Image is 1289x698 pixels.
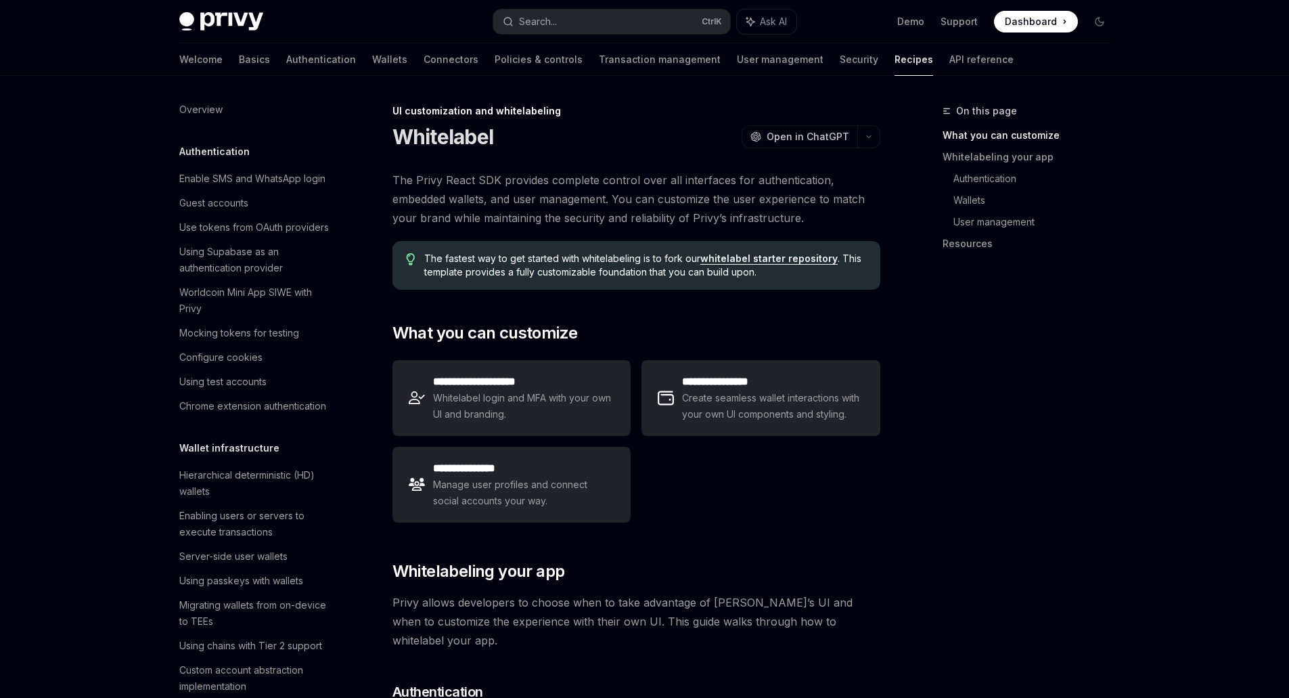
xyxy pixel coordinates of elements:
a: Using Supabase as an authentication provider [168,240,342,280]
a: Using test accounts [168,370,342,394]
a: Resources [943,233,1121,255]
a: Authentication [953,168,1121,190]
a: Policies & controls [495,43,583,76]
a: User management [737,43,823,76]
span: What you can customize [392,322,578,344]
div: Using chains with Tier 2 support [179,638,322,654]
a: Recipes [895,43,933,76]
a: Mocking tokens for testing [168,321,342,345]
div: Server-side user wallets [179,548,288,565]
a: Worldcoin Mini App SIWE with Privy [168,280,342,321]
a: Using passkeys with wallets [168,569,342,593]
h5: Wallet infrastructure [179,440,279,456]
a: Hierarchical deterministic (HD) wallets [168,463,342,504]
a: Demo [897,15,924,28]
a: Use tokens from OAuth providers [168,215,342,240]
div: Using test accounts [179,374,267,390]
a: Basics [239,43,270,76]
div: Mocking tokens for testing [179,325,299,341]
a: Server-side user wallets [168,544,342,569]
span: Manage user profiles and connect social accounts your way. [433,477,614,509]
div: Custom account abstraction implementation [179,662,334,695]
span: Whitelabeling your app [392,561,565,582]
h1: Whitelabel [392,125,494,149]
div: Overview [179,102,223,118]
div: Using passkeys with wallets [179,573,303,589]
span: Whitelabel login and MFA with your own UI and branding. [433,390,614,422]
a: Enabling users or servers to execute transactions [168,504,342,544]
a: Wallets [953,190,1121,211]
a: Whitelabeling your app [943,146,1121,168]
span: Create seamless wallet interactions with your own UI components and styling. [682,390,863,422]
span: On this page [956,103,1017,119]
span: The Privy React SDK provides complete control over all interfaces for authentication, embedded wa... [392,171,880,227]
div: Guest accounts [179,195,248,211]
div: Hierarchical deterministic (HD) wallets [179,467,334,500]
h5: Authentication [179,144,250,160]
svg: Tip [406,253,415,265]
button: Open in ChatGPT [742,125,857,148]
a: Chrome extension authentication [168,394,342,418]
button: Search...CtrlK [493,9,730,34]
img: dark logo [179,12,263,31]
a: Connectors [424,43,478,76]
a: **** **** *****Manage user profiles and connect social accounts your way. [392,447,631,523]
div: Using Supabase as an authentication provider [179,244,334,276]
a: Enable SMS and WhatsApp login [168,167,342,191]
a: Security [840,43,878,76]
div: Enable SMS and WhatsApp login [179,171,325,187]
a: Support [941,15,978,28]
a: Dashboard [994,11,1078,32]
a: whitelabel starter repository [700,253,838,265]
div: Configure cookies [179,349,263,366]
div: Use tokens from OAuth providers [179,219,329,236]
a: What you can customize [943,125,1121,146]
span: Open in ChatGPT [767,130,849,144]
div: Enabling users or servers to execute transactions [179,508,334,540]
a: Transaction management [599,43,721,76]
a: Migrating wallets from on-device to TEEs [168,593,342,634]
span: Privy allows developers to choose when to take advantage of [PERSON_NAME]’s UI and when to custom... [392,593,880,650]
div: Migrating wallets from on-device to TEEs [179,597,334,630]
div: Chrome extension authentication [179,398,326,414]
a: User management [953,211,1121,233]
div: Worldcoin Mini App SIWE with Privy [179,284,334,317]
button: Toggle dark mode [1089,11,1110,32]
div: UI customization and whitelabeling [392,104,880,118]
a: Wallets [372,43,407,76]
a: Welcome [179,43,223,76]
span: Ctrl K [702,16,722,27]
a: Configure cookies [168,345,342,370]
a: Using chains with Tier 2 support [168,634,342,658]
a: Authentication [286,43,356,76]
span: Ask AI [760,15,787,28]
a: API reference [949,43,1014,76]
a: Guest accounts [168,191,342,215]
button: Ask AI [737,9,796,34]
a: Overview [168,97,342,122]
span: The fastest way to get started with whitelabeling is to fork our . This template provides a fully... [424,252,866,279]
div: Search... [519,14,557,30]
span: Dashboard [1005,15,1057,28]
a: **** **** **** *Create seamless wallet interactions with your own UI components and styling. [641,360,880,436]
